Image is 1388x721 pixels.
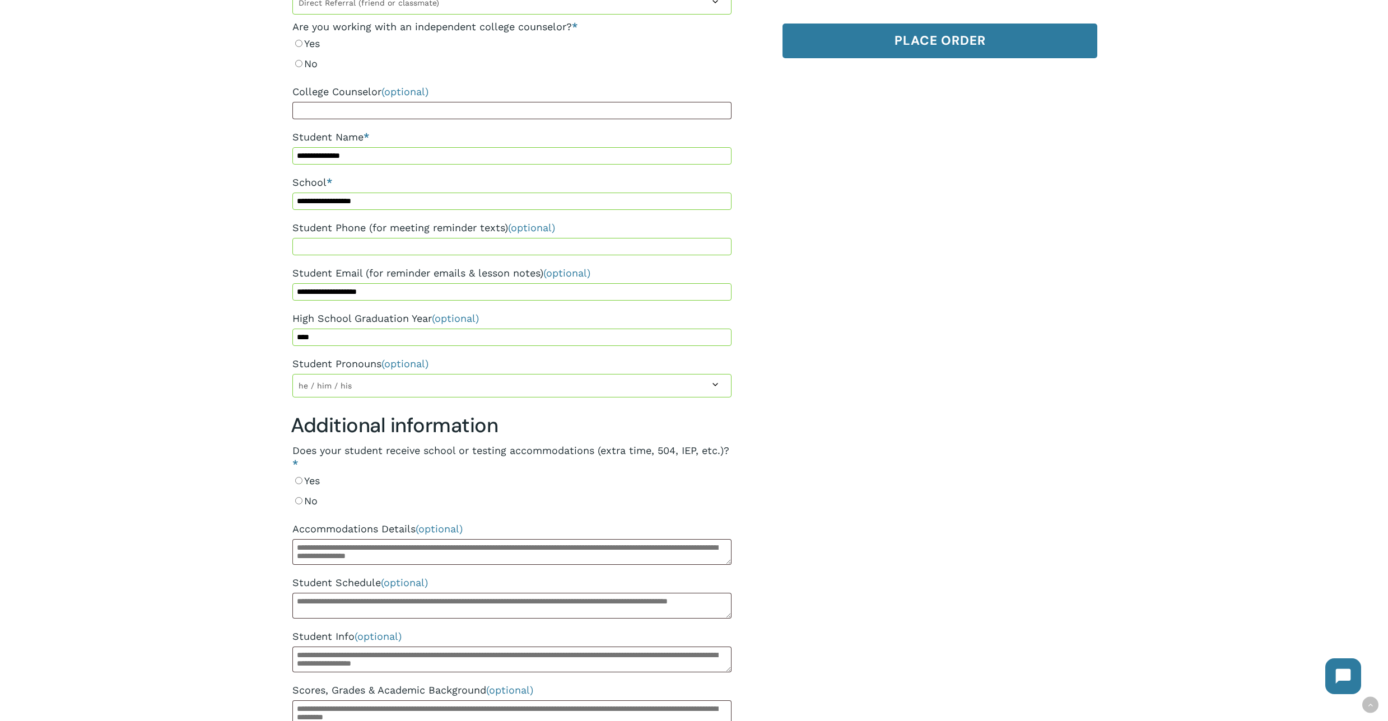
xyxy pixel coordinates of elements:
input: Yes [295,40,302,47]
legend: Are you working with an independent college counselor? [292,20,577,34]
legend: Does your student receive school or testing accommodations (extra time, 504, IEP, etc.)? [292,444,732,471]
input: No [295,60,302,67]
label: College Counselor [292,82,732,102]
label: Student Name [292,127,732,147]
abbr: required [572,21,577,32]
span: he / him / his [292,374,732,397]
label: Accommodations Details [292,519,732,539]
label: No [292,54,732,74]
abbr: required [292,458,298,470]
input: Yes [295,477,302,484]
label: Scores, Grades & Academic Background [292,680,732,700]
iframe: Chatbot [1314,647,1372,705]
label: Student Pronouns [292,354,732,374]
span: he / him / his [293,377,731,394]
button: Place order [783,24,1097,58]
span: (optional) [355,630,402,642]
input: No [295,497,302,504]
label: Yes [292,471,732,491]
label: Yes [292,34,732,54]
span: (optional) [432,312,479,324]
span: (optional) [381,577,428,588]
span: (optional) [486,684,533,696]
span: (optional) [381,358,428,369]
label: Student Phone (for meeting reminder texts) [292,218,732,238]
label: Student Info [292,626,732,647]
h3: Additional information [291,413,733,438]
span: (optional) [381,86,428,97]
span: (optional) [543,267,590,279]
span: (optional) [508,222,555,233]
label: Student Schedule [292,573,732,593]
label: No [292,491,732,511]
span: (optional) [416,523,463,535]
label: School [292,172,732,193]
label: High School Graduation Year [292,308,732,329]
label: Student Email (for reminder emails & lesson notes) [292,263,732,283]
